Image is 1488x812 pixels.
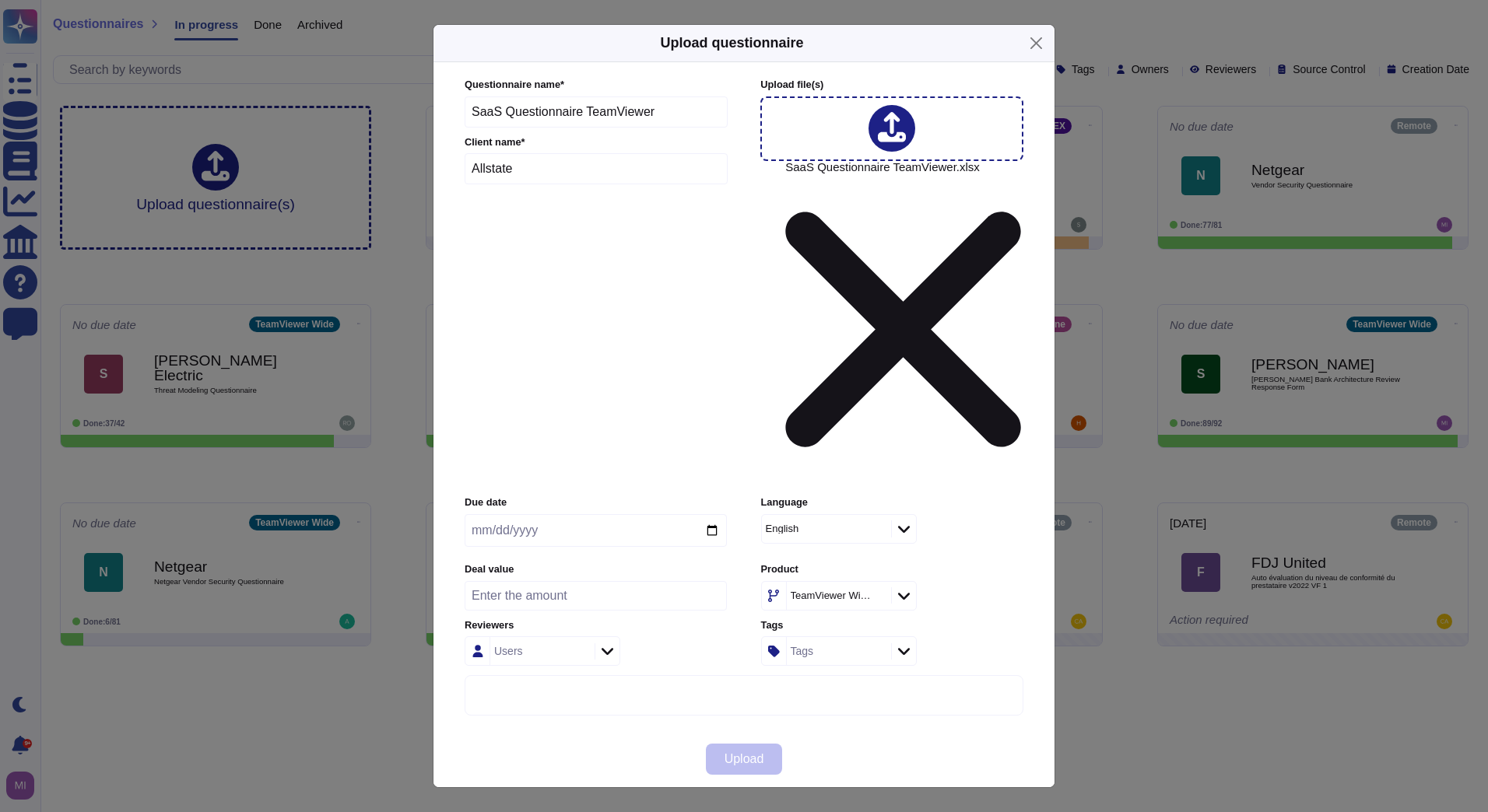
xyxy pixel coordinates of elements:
[465,80,728,90] label: Questionnaire name
[465,96,728,128] input: Enter questionnaire name
[465,581,727,611] input: Enter the amount
[761,621,1023,631] label: Tags
[494,646,523,656] div: Users
[725,753,764,765] span: Upload
[660,33,803,54] h5: Upload questionnaire
[706,744,783,775] button: Upload
[465,138,728,148] label: Client name
[465,514,727,547] input: Due date
[465,621,727,631] label: Reviewers
[465,565,727,575] label: Deal value
[766,523,799,534] div: English
[760,79,823,90] span: Upload file (s)
[465,498,727,508] label: Due date
[761,498,1023,508] label: Language
[791,590,872,600] div: TeamViewer Wide
[1024,31,1048,55] button: Close
[761,565,1023,575] label: Product
[785,161,1021,486] span: SaaS Questionnaire TeamViewer.xlsx
[791,646,814,656] div: Tags
[465,153,728,184] input: Enter company name of the client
